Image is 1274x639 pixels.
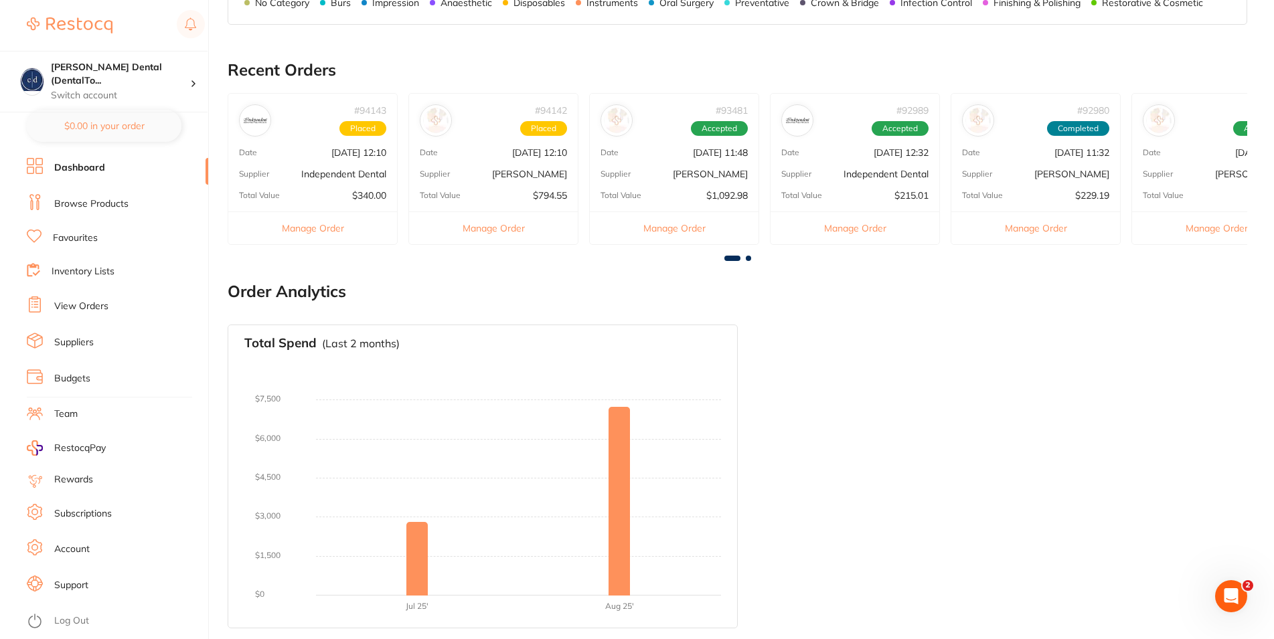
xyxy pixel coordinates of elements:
iframe: Intercom live chat [1215,580,1247,612]
img: Restocq Logo [27,17,112,33]
h3: Total Spend [244,336,317,351]
button: $0.00 in your order [27,110,181,142]
img: Independent Dental [785,108,810,133]
p: [DATE] 11:32 [1054,147,1109,158]
p: Date [1143,148,1161,157]
p: [DATE] 12:10 [512,147,567,158]
p: Supplier [601,169,631,179]
span: Accepted [872,121,929,136]
img: Crotty Dental (DentalTown 4) [21,68,44,91]
a: Support [54,579,88,592]
p: Date [420,148,438,157]
p: Independent Dental [301,169,386,179]
button: Manage Order [951,211,1120,244]
p: [PERSON_NAME] [492,169,567,179]
p: Total Value [962,191,1003,200]
h2: Recent Orders [228,61,1247,80]
p: Supplier [781,169,811,179]
p: Supplier [1143,169,1173,179]
a: Dashboard [54,161,105,175]
a: Suppliers [54,336,94,349]
p: Total Value [781,191,822,200]
p: $340.00 [352,190,386,201]
a: Rewards [54,473,93,486]
p: # 94143 [354,105,386,116]
a: Account [54,543,90,556]
button: Manage Order [590,211,759,244]
a: Team [54,407,78,421]
p: [DATE] 11:48 [693,147,748,158]
button: Manage Order [228,211,397,244]
span: RestocqPay [54,442,106,455]
p: Independent Dental [844,169,929,179]
img: Independent Dental [242,108,268,133]
img: Henry Schein Halas [1146,108,1172,133]
p: Date [781,148,799,157]
p: Switch account [51,89,190,102]
p: Date [962,148,980,157]
span: 2 [1243,580,1253,591]
p: $794.55 [533,190,567,201]
a: Favourites [53,232,98,245]
a: RestocqPay [27,440,106,456]
img: Henry Schein Halas [604,108,629,133]
h2: Order Analytics [228,282,1247,301]
p: Date [601,148,619,157]
p: # 92989 [896,105,929,116]
img: RestocqPay [27,440,43,456]
button: Log Out [27,611,204,632]
p: $215.01 [894,190,929,201]
p: Date [239,148,257,157]
p: # 92980 [1077,105,1109,116]
span: Placed [520,121,567,136]
p: Total Value [239,191,280,200]
a: Restocq Logo [27,10,112,41]
p: [PERSON_NAME] [1034,169,1109,179]
a: Browse Products [54,197,129,211]
p: Total Value [1143,191,1184,200]
p: # 93481 [716,105,748,116]
button: Manage Order [771,211,939,244]
p: $229.19 [1075,190,1109,201]
p: # 94142 [535,105,567,116]
a: Inventory Lists [52,265,114,278]
p: Supplier [420,169,450,179]
button: Manage Order [409,211,578,244]
p: Supplier [962,169,992,179]
p: Total Value [601,191,641,200]
p: [DATE] 12:32 [874,147,929,158]
a: View Orders [54,300,108,313]
p: [DATE] 12:10 [331,147,386,158]
img: Adam Dental [965,108,991,133]
span: Placed [339,121,386,136]
p: Total Value [420,191,461,200]
p: $1,092.98 [706,190,748,201]
a: Budgets [54,372,90,385]
span: Completed [1047,121,1109,136]
a: Log Out [54,614,89,628]
p: Supplier [239,169,269,179]
img: Henry Schein Halas [423,108,449,133]
a: Subscriptions [54,507,112,521]
h4: Crotty Dental (DentalTown 4) [51,61,190,87]
p: [PERSON_NAME] [673,169,748,179]
p: (Last 2 months) [322,337,400,349]
span: Accepted [691,121,748,136]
